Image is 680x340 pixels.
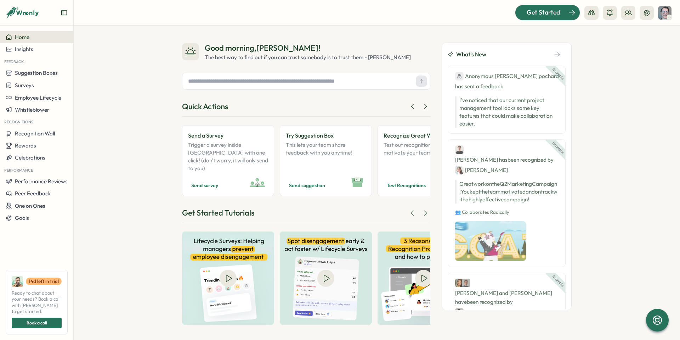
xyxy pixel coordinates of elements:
img: Ben [455,145,464,154]
img: Carlos [455,308,464,317]
span: Employee Lifecycle [15,94,61,101]
div: The best way to find out if you can trust somebody is to trust them - [PERSON_NAME] [205,54,411,61]
img: Recognition Image [455,221,526,261]
div: Get Started Tutorials [182,207,254,218]
button: Get Started [515,5,580,20]
p: Send a Survey [188,131,268,140]
a: Recognize Great Work!Test out recognitions that motivate your team.Test Recognitions [378,125,470,196]
p: This lets your team share feedback with you anytime! [286,141,366,172]
div: has sent a feedback [455,72,558,91]
span: Insights [15,46,33,52]
button: Book a call [12,318,62,328]
button: Test Recognitions [384,181,429,190]
span: Goals [15,214,29,221]
span: Send suggestion [289,181,325,190]
div: [PERSON_NAME] [455,166,508,174]
a: Send a SurveyTrigger a survey inside [GEOGRAPHIC_DATA] with one click! (don't worry, it will only... [182,125,274,196]
button: Send survey [188,181,221,190]
span: Performance Reviews [15,178,68,185]
span: Rewards [15,142,36,149]
span: Book a call [27,318,47,328]
div: Good morning , [PERSON_NAME] ! [205,43,411,54]
span: Recognition Wall [15,130,55,137]
img: Jack [462,279,470,287]
div: [PERSON_NAME] [455,308,508,317]
img: Jenny Munson [658,6,671,19]
img: Helping managers prevent employee disengagement [182,232,274,325]
p: Great work on the Q2 Marketing Campaign! You kept the team motivated and on track with a highly e... [455,180,558,204]
span: Whistleblower [15,106,49,113]
button: Send suggestion [286,181,328,190]
p: Test out recognitions that motivate your team. [384,141,464,172]
a: Try Suggestion BoxThis lets your team share feedback with you anytime!Send suggestion [280,125,372,196]
img: Jane [455,166,464,174]
span: One on Ones [15,202,45,209]
div: Anonymous [PERSON_NAME] pochard [455,72,559,80]
div: Quick Actions [182,101,228,112]
p: 👥 Collaborates Radically [455,209,558,216]
span: Send survey [191,181,218,190]
span: Peer Feedback [15,190,51,197]
span: Ready to chat about your needs? Book a call with [PERSON_NAME] to get started. [12,290,62,315]
p: Try Suggestion Box [286,131,366,140]
div: [PERSON_NAME] and [PERSON_NAME] have been recognized by [455,279,558,317]
img: Spot disengagement early & act faster with Lifecycle surveys [280,232,372,325]
span: Celebrations [15,154,45,161]
span: Test Recognitions [387,181,426,190]
button: Expand sidebar [61,9,68,16]
img: Ali Khan [12,276,23,287]
span: Suggestion Boxes [15,69,58,76]
img: How to use the Wrenly AI Assistant [378,232,470,325]
img: Cassie [455,279,464,287]
span: Home [15,34,29,40]
p: I've noticed that our current project management tool lacks some key features that could make col... [459,96,558,128]
a: 14d left in trial [26,278,62,285]
p: Trigger a survey inside [GEOGRAPHIC_DATA] with one click! (don't worry, it will only send to you) [188,141,268,172]
span: Get Started [527,8,560,17]
span: What's New [456,50,486,59]
span: Surveys [15,82,34,89]
div: [PERSON_NAME] has been recognized by [455,145,558,174]
p: Recognize Great Work! [384,131,464,140]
